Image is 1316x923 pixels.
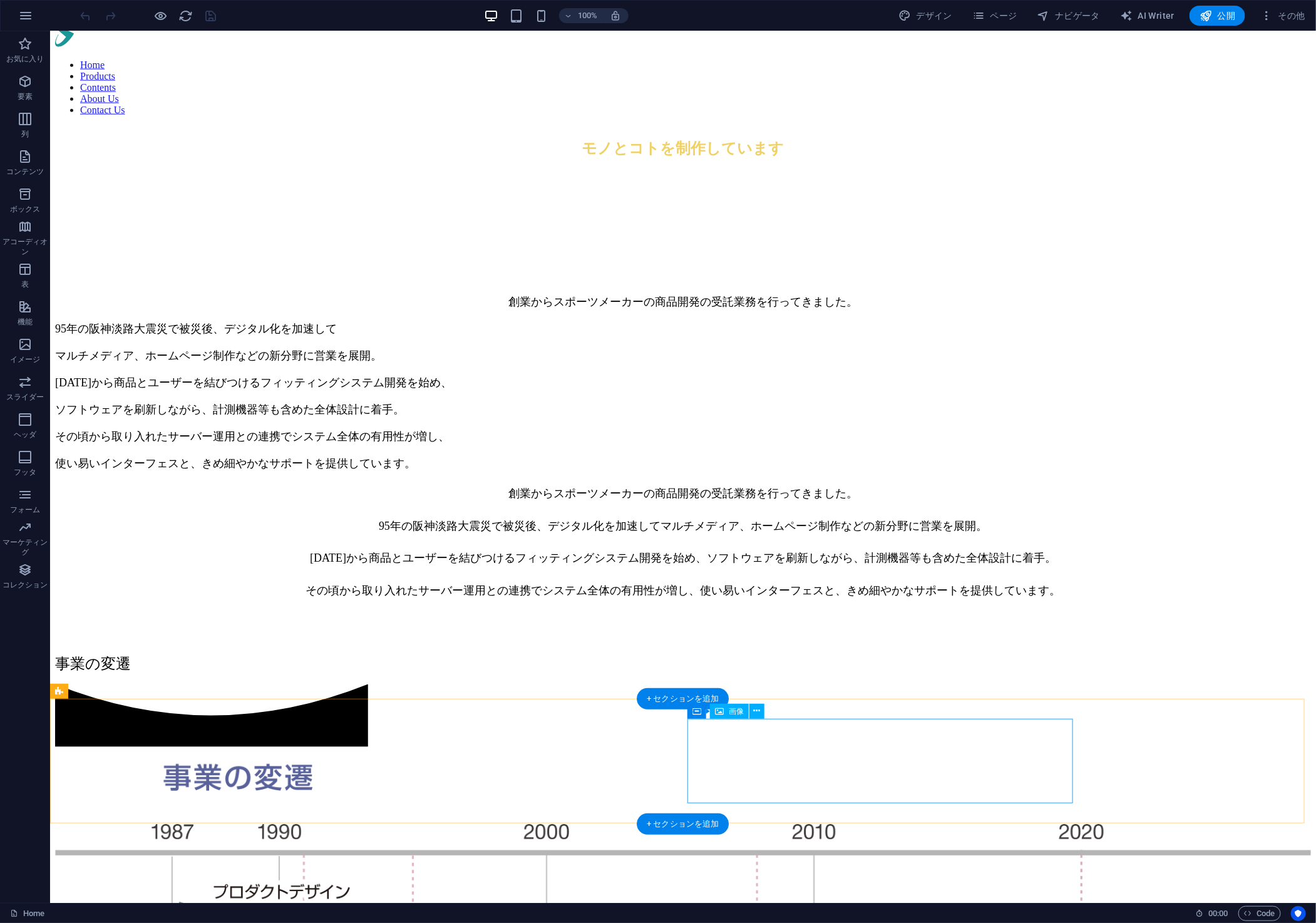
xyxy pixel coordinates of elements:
[6,392,44,402] p: スライダー
[14,467,36,477] p: フッタ
[3,580,48,590] p: コレクション
[1195,906,1228,921] h6: セッション時間
[559,8,604,23] button: 100%
[578,8,598,23] h6: 100%
[18,91,33,101] p: 要素
[1255,6,1310,26] button: その他
[893,6,957,26] button: デザイン
[972,9,1017,22] span: ページ
[14,430,36,440] p: ヘッダ
[178,8,193,23] button: reload
[21,129,29,139] p: 列
[153,8,168,23] button: プレビューモードを終了して編集を続けるには、ここをクリックしてください
[1260,9,1305,22] span: その他
[21,279,29,289] p: 表
[637,813,729,835] div: + セクションを追加
[10,906,44,921] a: クリックして選択をキャンセルし、ダブルクリックしてページを開きます
[10,354,40,364] p: イメージ
[1120,9,1175,22] span: AI Writer
[18,317,33,327] p: 機能
[893,6,957,26] div: デザイン (Ctrl+Alt+Y)
[6,54,44,64] p: お気に入り
[6,167,44,177] p: コンテンツ
[1238,906,1281,921] button: Code
[610,10,622,21] i: サイズ変更時に、選択した端末にあわせてズームレベルを自動調整します。
[967,6,1022,26] button: ページ
[898,9,952,22] span: デザイン
[1115,6,1180,26] button: AI Writer
[1200,9,1235,22] span: 公開
[1291,906,1306,921] button: Usercentrics
[179,9,193,23] i: ページのリロード
[729,708,744,715] span: 画像
[10,204,40,214] p: ボックス
[1217,909,1219,918] span: :
[10,505,40,515] p: フォーム
[1208,906,1228,921] span: 00 00
[1244,906,1275,921] span: Code
[637,688,729,709] div: + セクションを追加
[1037,9,1100,22] span: ナビゲータ
[1032,6,1105,26] button: ナビゲータ
[1190,6,1245,26] button: 公開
